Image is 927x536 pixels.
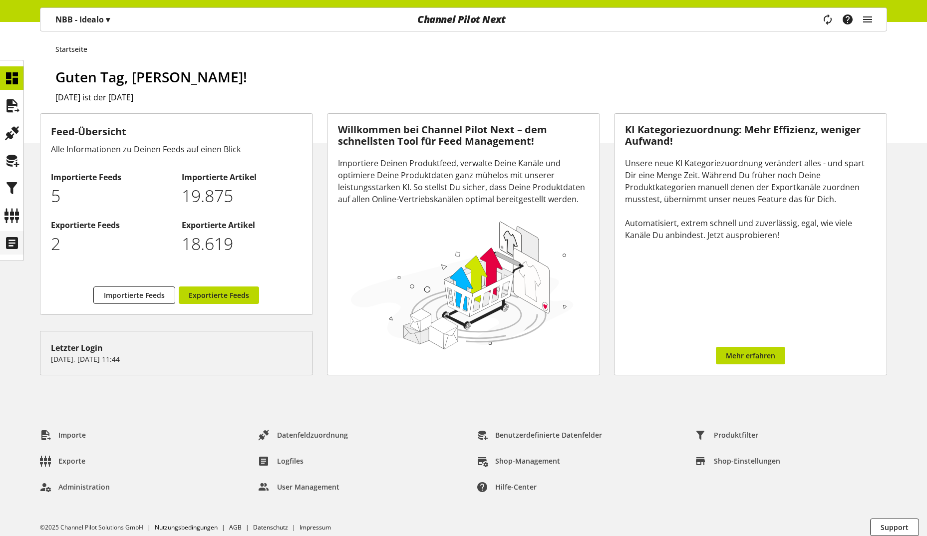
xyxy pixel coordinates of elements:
h2: Importierte Artikel [182,171,302,183]
a: Datenschutz [253,523,288,532]
a: Shop-Einstellungen [687,452,788,470]
a: Benutzerdefinierte Datenfelder [469,426,610,444]
h3: Willkommen bei Channel Pilot Next – dem schnellsten Tool für Feed Management! [338,124,589,147]
li: ©2025 Channel Pilot Solutions GmbH [40,523,155,532]
span: Administration [58,482,110,492]
span: Shop-Management [495,456,560,466]
span: ▾ [106,14,110,25]
a: Exportierte Feeds [179,286,259,304]
span: Produktfilter [714,430,758,440]
div: Unsere neue KI Kategoriezuordnung verändert alles - und spart Dir eine Menge Zeit. Während Du frü... [625,157,876,241]
span: Guten Tag, [PERSON_NAME]! [55,67,247,86]
a: Administration [32,478,118,496]
div: Importiere Deinen Produktfeed, verwalte Deine Kanäle und optimiere Deine Produktdaten ganz mühelo... [338,157,589,205]
span: Support [881,522,909,533]
span: Shop-Einstellungen [714,456,780,466]
a: Importe [32,426,94,444]
p: 18619 [182,231,302,257]
span: Importierte Feeds [104,290,165,300]
p: 19875 [182,183,302,209]
a: Exporte [32,452,93,470]
a: Hilfe-Center [469,478,545,496]
img: 78e1b9dcff1e8392d83655fcfc870417.svg [348,218,577,352]
span: Exporte [58,456,85,466]
a: Mehr erfahren [716,347,785,364]
h2: Exportierte Artikel [182,219,302,231]
span: User Management [277,482,339,492]
div: Alle Informationen zu Deinen Feeds auf einen Blick [51,143,302,155]
p: [DATE], [DATE] 11:44 [51,354,302,364]
a: Shop-Management [469,452,568,470]
p: 5 [51,183,171,209]
a: Logfiles [251,452,311,470]
span: Logfiles [277,456,304,466]
div: Letzter Login [51,342,302,354]
h2: [DATE] ist der [DATE] [55,91,887,103]
span: Importe [58,430,86,440]
span: Hilfe-Center [495,482,537,492]
h3: Feed-Übersicht [51,124,302,139]
h2: Exportierte Feeds [51,219,171,231]
p: NBB - Idealo [55,13,110,25]
a: AGB [229,523,242,532]
a: User Management [251,478,347,496]
a: Datenfeldzuordnung [251,426,356,444]
nav: main navigation [40,7,887,31]
a: Nutzungsbedingungen [155,523,218,532]
span: Mehr erfahren [726,350,775,361]
span: Exportierte Feeds [189,290,249,300]
a: Importierte Feeds [93,286,175,304]
h2: Importierte Feeds [51,171,171,183]
a: Impressum [300,523,331,532]
span: Datenfeldzuordnung [277,430,348,440]
p: 2 [51,231,171,257]
h3: KI Kategoriezuordnung: Mehr Effizienz, weniger Aufwand! [625,124,876,147]
button: Support [870,519,919,536]
a: Produktfilter [687,426,766,444]
span: Benutzerdefinierte Datenfelder [495,430,602,440]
